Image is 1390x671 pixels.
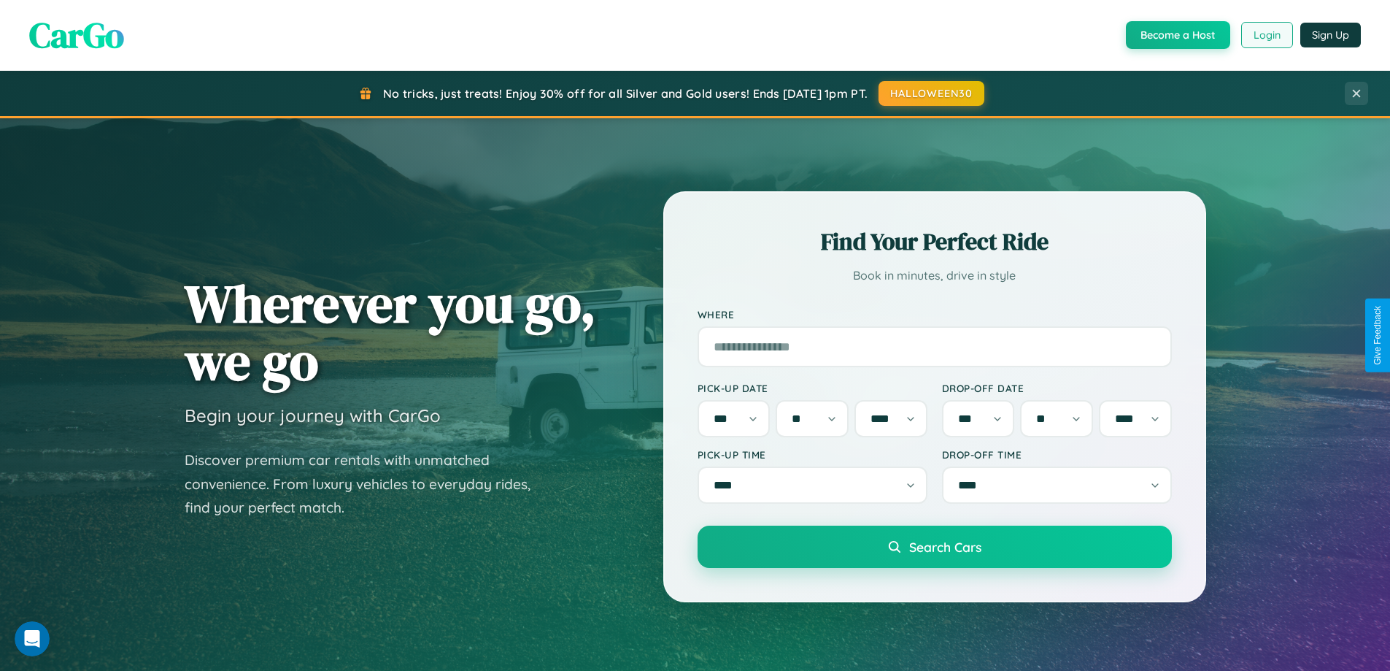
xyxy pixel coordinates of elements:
[1241,22,1293,48] button: Login
[185,404,441,426] h3: Begin your journey with CarGo
[698,526,1172,568] button: Search Cars
[698,226,1172,258] h2: Find Your Perfect Ride
[185,448,549,520] p: Discover premium car rentals with unmatched convenience. From luxury vehicles to everyday rides, ...
[1372,306,1383,365] div: Give Feedback
[1300,23,1361,47] button: Sign Up
[698,308,1172,321] label: Where
[698,382,927,394] label: Pick-up Date
[1126,21,1230,49] button: Become a Host
[879,81,984,106] button: HALLOWEEN30
[698,265,1172,286] p: Book in minutes, drive in style
[383,86,868,101] span: No tricks, just treats! Enjoy 30% off for all Silver and Gold users! Ends [DATE] 1pm PT.
[942,448,1172,461] label: Drop-off Time
[15,621,50,656] iframe: Intercom live chat
[942,382,1172,394] label: Drop-off Date
[698,448,927,461] label: Pick-up Time
[185,275,596,390] h1: Wherever you go, we go
[29,11,124,59] span: CarGo
[909,539,981,555] span: Search Cars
